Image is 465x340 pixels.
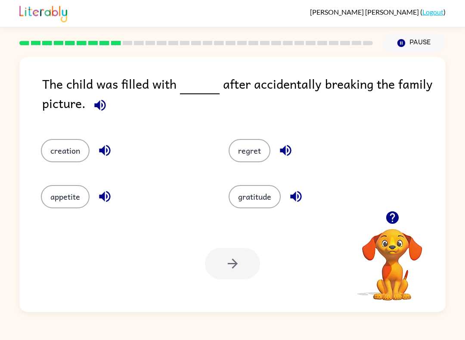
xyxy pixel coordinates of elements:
[310,8,420,16] span: [PERSON_NAME] [PERSON_NAME]
[229,139,270,162] button: regret
[41,185,90,208] button: appetite
[310,8,446,16] div: ( )
[349,216,435,302] video: Your browser must support playing .mp4 files to use Literably. Please try using another browser.
[41,139,90,162] button: creation
[229,185,281,208] button: gratitude
[422,8,443,16] a: Logout
[383,33,446,53] button: Pause
[19,3,67,22] img: Literably
[42,74,446,122] div: The child was filled with after accidentally breaking the family picture.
